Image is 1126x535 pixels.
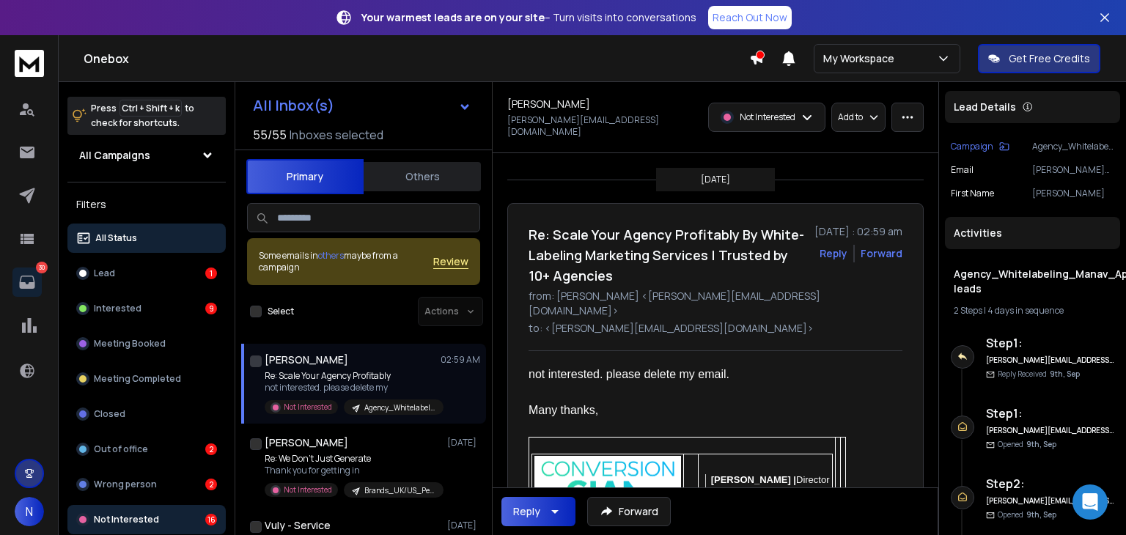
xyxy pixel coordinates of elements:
p: Press to check for shortcuts. [91,101,194,130]
div: 9 [205,303,217,314]
p: 30 [36,262,48,273]
span: 9th, Sep [1050,369,1080,379]
button: Meeting Completed [67,364,226,394]
p: Meeting Booked [94,338,166,350]
p: My Workspace [823,51,900,66]
p: Interested [94,303,141,314]
div: 2 [205,479,217,490]
p: [DATE] : 02:59 am [814,224,902,239]
p: First Name [951,188,994,199]
span: 4 days in sequence [987,304,1064,317]
div: 2 [205,443,217,455]
p: Opened [998,509,1056,520]
h6: [PERSON_NAME][EMAIL_ADDRESS][DOMAIN_NAME] [986,355,1114,366]
p: from: [PERSON_NAME] <[PERSON_NAME][EMAIL_ADDRESS][DOMAIN_NAME]> [529,289,902,318]
p: Lead [94,267,115,279]
p: Campaign [951,141,993,152]
p: Not Interested [284,484,332,495]
b: Conversion [711,485,764,496]
font: Many thanks, [529,404,598,416]
strong: Your warmest leads are on your site [361,10,545,24]
p: to: <[PERSON_NAME][EMAIL_ADDRESS][DOMAIN_NAME]> [529,321,902,336]
font: Director [796,474,830,485]
button: All Status [67,224,226,253]
button: Closed [67,399,226,429]
span: 9th, Sep [1026,509,1056,520]
font: .com [711,485,814,496]
h3: Filters [67,194,226,215]
button: Reply [501,497,575,526]
p: [DATE] [447,520,480,531]
h1: Onebox [84,50,749,67]
button: Get Free Credits [978,44,1100,73]
button: Campaign [951,141,1009,152]
div: Reply [513,504,540,519]
button: Wrong person2 [67,470,226,499]
p: Meeting Completed [94,373,181,385]
button: Lead1 [67,259,226,288]
h1: [PERSON_NAME] [265,435,348,450]
p: Email [951,164,974,176]
div: 16 [205,514,217,525]
p: Re: Scale Your Agency Profitably [265,370,441,382]
h1: [PERSON_NAME] [265,353,348,367]
button: Not Interested16 [67,505,226,534]
p: All Status [95,232,137,244]
p: Not Interested [740,111,795,123]
button: N [15,497,44,526]
button: Others [364,160,481,193]
p: [DATE] [701,174,730,185]
button: All Campaigns [67,141,226,170]
p: [PERSON_NAME][EMAIL_ADDRESS][DOMAIN_NAME] [1032,164,1114,176]
span: Ctrl + Shift + k [119,100,182,117]
h1: [PERSON_NAME] [507,97,590,111]
h6: [PERSON_NAME][EMAIL_ADDRESS][DOMAIN_NAME] [986,425,1114,436]
img: logo [15,50,44,77]
h6: Step 2 : [986,475,1114,492]
button: Review [433,254,468,269]
p: Agency_Whitelabeling_Manav_Apollo-leads [364,402,435,413]
p: [DATE] [447,437,480,449]
p: Out of office [94,443,148,455]
h6: [PERSON_NAME][EMAIL_ADDRESS][DOMAIN_NAME] [986,495,1114,506]
p: Wrong person [94,479,157,490]
p: Brands_UK/US_Performance-marketing [364,485,435,496]
p: Lead Details [954,100,1016,114]
p: not interested. please delete my [265,382,441,394]
div: Forward [861,246,902,261]
h1: All Campaigns [79,148,150,163]
h6: Step 1 : [986,405,1114,422]
span: others [318,249,344,262]
h6: Step 1 : [986,334,1114,352]
h3: Inboxes selected [290,126,383,144]
button: Reply [820,246,847,261]
p: – Turn visits into conversations [361,10,696,25]
p: 02:59 AM [441,354,480,366]
button: Out of office2 [67,435,226,464]
div: Open Intercom Messenger [1072,484,1108,520]
button: All Inbox(s) [241,91,483,120]
p: Opened [998,439,1056,450]
h1: Agency_Whitelabeling_Manav_Apollo-leads [954,267,1111,296]
button: Meeting Booked [67,329,226,358]
h1: Re: Scale Your Agency Profitably By White-Labeling Marketing Services | Trusted by 10+ Agencies [529,224,806,286]
p: Reach Out Now [713,10,787,25]
div: Some emails in maybe from a campaign [259,250,433,273]
span: 2 Steps [954,304,982,317]
div: | [954,305,1111,317]
span: 9th, Sep [1026,439,1056,449]
font: [PERSON_NAME] | [711,474,796,485]
p: Closed [94,408,125,420]
div: 1 [205,267,217,279]
div: not interested. please delete my email. [529,366,891,383]
p: Get Free Credits [1009,51,1090,66]
img: AIorK4yfBlpDcmMe_HC3UWlD5-rJc299sp_fproSC3QBwmkcDPG3-VG8hS3IQqhIxu0q-INg9iAghro [534,456,681,504]
b: GIANT [763,485,792,496]
button: Interested9 [67,294,226,323]
p: Re: We Don’t Just Generate [265,453,441,465]
p: Thank you for getting in [265,465,441,476]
